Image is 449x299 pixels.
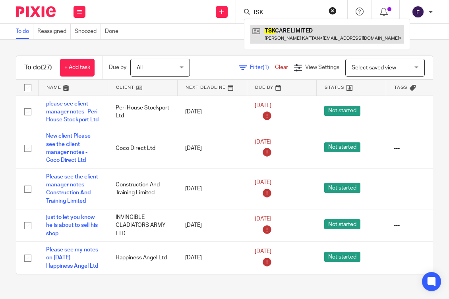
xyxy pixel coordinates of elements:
span: [DATE] [255,180,271,185]
a: New client Please see the client manager notes - Coco Direct Ltd [46,133,91,163]
span: [DATE] [255,103,271,108]
span: [DATE] [255,249,271,254]
span: Tags [394,85,408,90]
td: Construction And Training Limited [108,169,177,209]
td: Coco Direct Ltd [108,128,177,169]
span: Not started [324,183,360,193]
a: Please see the client manager notes - Construction And Training Limited [46,174,98,204]
button: Clear [329,7,337,15]
td: [DATE] [177,169,247,209]
a: please see client manager notes- Peri House Stockport Ltd [46,101,99,123]
span: (27) [41,64,52,71]
a: Snoozed [75,24,101,39]
a: Reassigned [37,24,71,39]
td: [DATE] [177,128,247,169]
span: All [137,65,143,71]
td: INVINCIBLE GLADIATORS ARMY LTD [108,209,177,241]
td: [DATE] [177,209,247,241]
span: [DATE] [255,139,271,145]
img: svg%3E [412,6,424,18]
td: Happiness Angel Ltd [108,241,177,274]
span: Not started [324,142,360,152]
a: just to let you know he is about to sell his shop [46,215,98,236]
a: Clear [275,65,288,70]
a: To do [16,24,33,39]
td: Peri House Stockport Ltd [108,96,177,128]
a: Please see my notes on [DATE] - Happiness Angel Ltd [46,247,98,269]
td: [DATE] [177,96,247,128]
span: Not started [324,252,360,262]
td: [DATE] [177,241,247,274]
span: Select saved view [352,65,396,71]
span: (1) [263,65,269,70]
img: Pixie [16,6,56,17]
p: Due by [109,63,126,71]
span: Not started [324,106,360,116]
input: Search [252,10,323,17]
a: Done [105,24,122,39]
h1: To do [24,63,52,72]
span: Not started [324,219,360,229]
span: [DATE] [255,216,271,222]
a: + Add task [60,59,95,77]
span: Filter [250,65,275,70]
span: View Settings [305,65,339,70]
